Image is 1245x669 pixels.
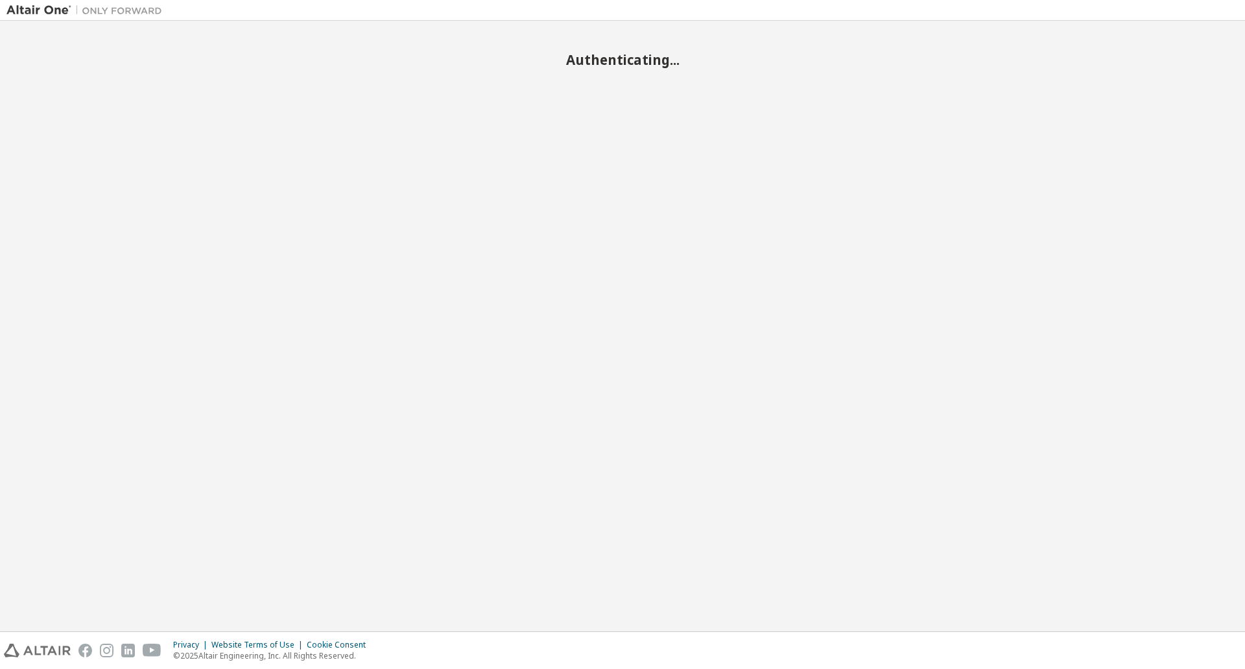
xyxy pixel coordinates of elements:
h2: Authenticating... [6,51,1239,68]
div: Privacy [173,640,211,650]
img: youtube.svg [143,644,161,657]
img: linkedin.svg [121,644,135,657]
img: altair_logo.svg [4,644,71,657]
img: Altair One [6,4,169,17]
p: © 2025 Altair Engineering, Inc. All Rights Reserved. [173,650,373,661]
div: Website Terms of Use [211,640,307,650]
img: instagram.svg [100,644,113,657]
div: Cookie Consent [307,640,373,650]
img: facebook.svg [78,644,92,657]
